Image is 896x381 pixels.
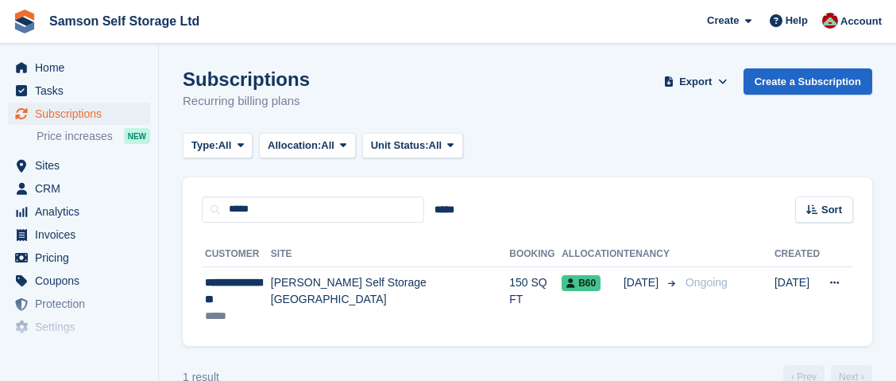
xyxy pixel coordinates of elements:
span: Home [35,56,130,79]
span: Price increases [37,129,113,144]
span: All [321,138,334,154]
span: Coupons [35,270,130,292]
a: menu [8,293,150,315]
span: Unit Status: [371,138,429,154]
span: Type: [191,138,218,154]
span: Capital [35,339,130,361]
span: Export [679,74,712,90]
a: menu [8,270,150,292]
span: B60 [562,275,601,291]
a: menu [8,247,150,269]
button: Export [661,68,731,95]
span: [DATE] [624,274,662,291]
a: menu [8,177,150,200]
span: Pricing [35,247,130,269]
span: CRM [35,177,130,200]
span: Create [707,13,739,29]
button: Unit Status: All [362,133,463,159]
a: Price increases NEW [37,127,150,145]
img: stora-icon-8386f47178a22dfd0bd8f6a31ec36ba5ce8667c1dd55bd0f319d3a0aa187defe.svg [13,10,37,33]
a: menu [8,224,150,246]
span: All [218,138,232,154]
span: Protection [35,293,130,315]
th: Tenancy [624,242,679,267]
td: [DATE] [774,266,820,333]
span: Help [786,13,808,29]
span: Tasks [35,80,130,102]
td: 150 SQ FT [509,266,562,333]
a: menu [8,154,150,177]
th: Booking [509,242,562,267]
div: NEW [124,128,150,144]
a: Create a Subscription [743,68,872,95]
button: Type: All [183,133,253,159]
span: Invoices [35,224,130,246]
td: [PERSON_NAME] Self Storage [GEOGRAPHIC_DATA] [271,266,509,333]
p: Recurring billing plans [183,92,310,111]
button: Allocation: All [259,133,356,159]
img: Ian [822,13,838,29]
a: menu [8,80,150,102]
a: menu [8,200,150,223]
span: All [429,138,442,154]
span: Sort [821,202,842,218]
span: Ongoing [686,276,728,289]
th: Site [271,242,509,267]
span: Allocation: [268,138,321,154]
a: menu [8,316,150,338]
th: Allocation [562,242,624,267]
a: menu [8,103,150,125]
th: Created [774,242,820,267]
a: Samson Self Storage Ltd [43,8,206,34]
span: Subscriptions [35,103,130,125]
th: Customer [202,242,271,267]
h1: Subscriptions [183,68,310,90]
span: Analytics [35,200,130,223]
span: Settings [35,316,130,338]
a: menu [8,339,150,361]
a: menu [8,56,150,79]
span: Sites [35,154,130,177]
span: Account [840,14,882,29]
